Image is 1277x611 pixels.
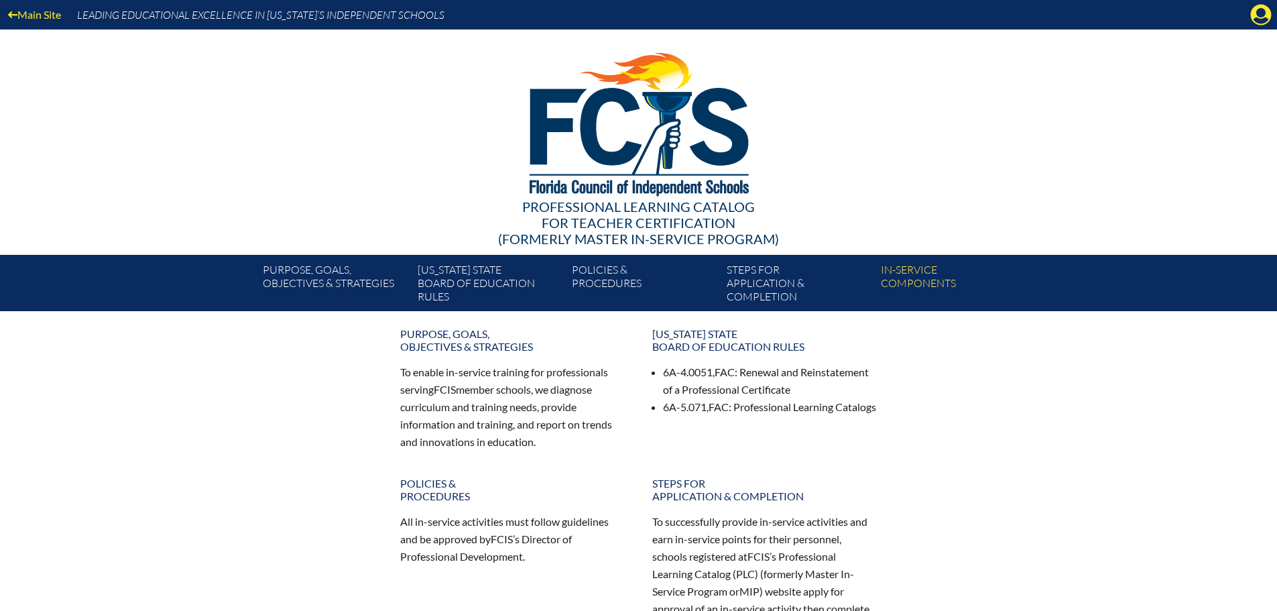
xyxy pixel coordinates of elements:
span: for Teacher Certification [542,215,735,231]
svg: Manage account [1250,4,1272,25]
div: Professional Learning Catalog (formerly Master In-service Program) [253,199,1025,247]
span: MIP [739,585,759,598]
li: 6A-4.0051, : Renewal and Reinstatement of a Professional Certificate [663,364,877,398]
a: Steps forapplication & completion [721,260,875,311]
a: Main Site [3,5,66,23]
p: To enable in-service training for professionals serving member schools, we diagnose curriculum an... [400,364,625,450]
a: Steps forapplication & completion [644,471,886,508]
a: Policies &Procedures [392,471,633,508]
a: Purpose, goals,objectives & strategies [257,260,412,311]
span: FAC [715,366,735,378]
li: 6A-5.071, : Professional Learning Catalogs [663,398,877,416]
a: [US_STATE] StateBoard of Education rules [644,322,886,358]
a: [US_STATE] StateBoard of Education rules [412,260,566,311]
span: FCIS [491,533,513,545]
span: FCIS [747,550,770,563]
a: In-servicecomponents [875,260,1030,311]
span: FAC [709,400,729,413]
a: Purpose, goals,objectives & strategies [392,322,633,358]
img: FCISlogo221.eps [500,30,777,213]
span: PLC [736,567,755,580]
span: FCIS [434,383,456,396]
a: Policies &Procedures [566,260,721,311]
p: All in-service activities must follow guidelines and be approved by ’s Director of Professional D... [400,513,625,565]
